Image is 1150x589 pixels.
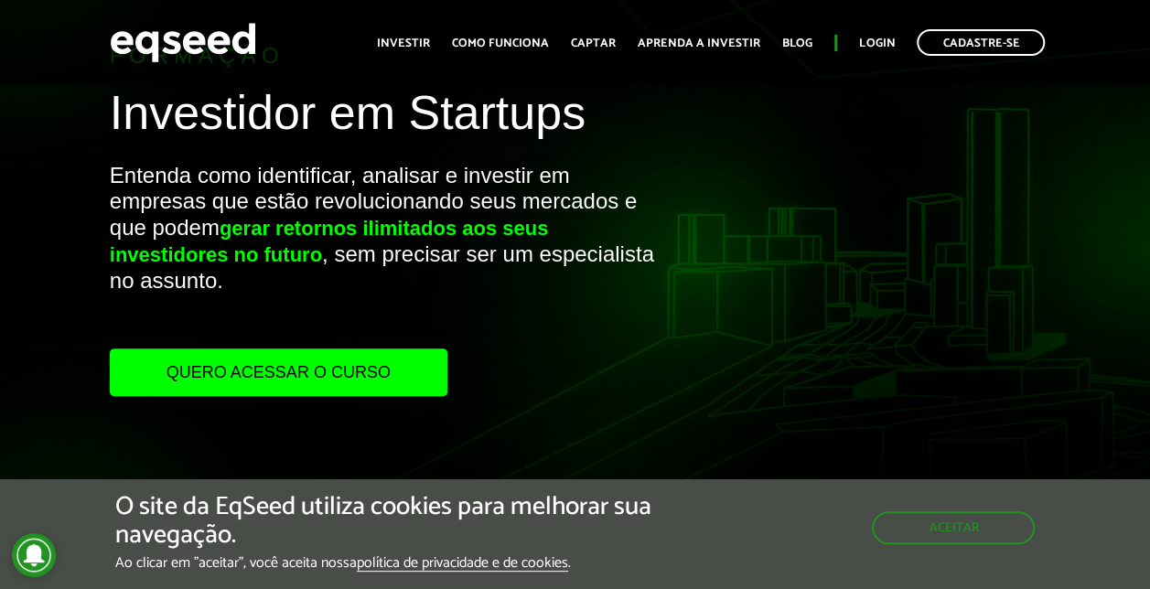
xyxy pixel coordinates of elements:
[638,37,760,49] a: Aprenda a investir
[872,511,1035,544] button: Aceitar
[452,37,549,49] a: Como funciona
[110,87,658,148] h1: Investidor em Startups
[115,493,667,550] h5: O site da EqSeed utiliza cookies para melhorar sua navegação.
[110,217,549,266] strong: gerar retornos ilimitados aos seus investidores no futuro
[357,556,568,572] a: política de privacidade e de cookies
[377,37,430,49] a: Investir
[571,37,616,49] a: Captar
[110,348,447,396] a: Quero acessar o curso
[115,554,667,572] p: Ao clicar em "aceitar", você aceita nossa .
[859,37,895,49] a: Login
[782,37,812,49] a: Blog
[110,163,658,349] p: Entenda como identificar, analisar e investir em empresas que estão revolucionando seus mercados ...
[110,18,256,67] img: EqSeed
[917,29,1045,56] a: Cadastre-se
